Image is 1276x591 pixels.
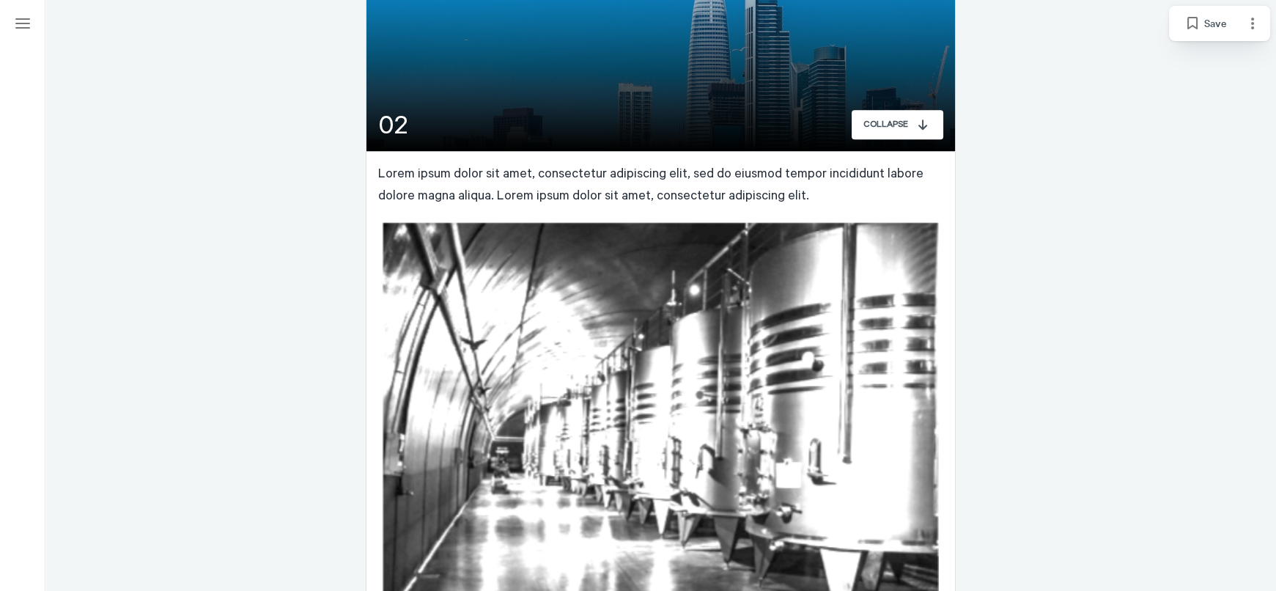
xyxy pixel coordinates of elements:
button: Save [1172,9,1238,38]
h2: 02 [378,107,840,145]
span: Save [1204,15,1226,32]
p: Lorem ipsum dolor sit amet, consectetur adipiscing elit, sed do eiusmod tempor incididunt labore ... [378,163,943,221]
button: Page options [1238,9,1267,38]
